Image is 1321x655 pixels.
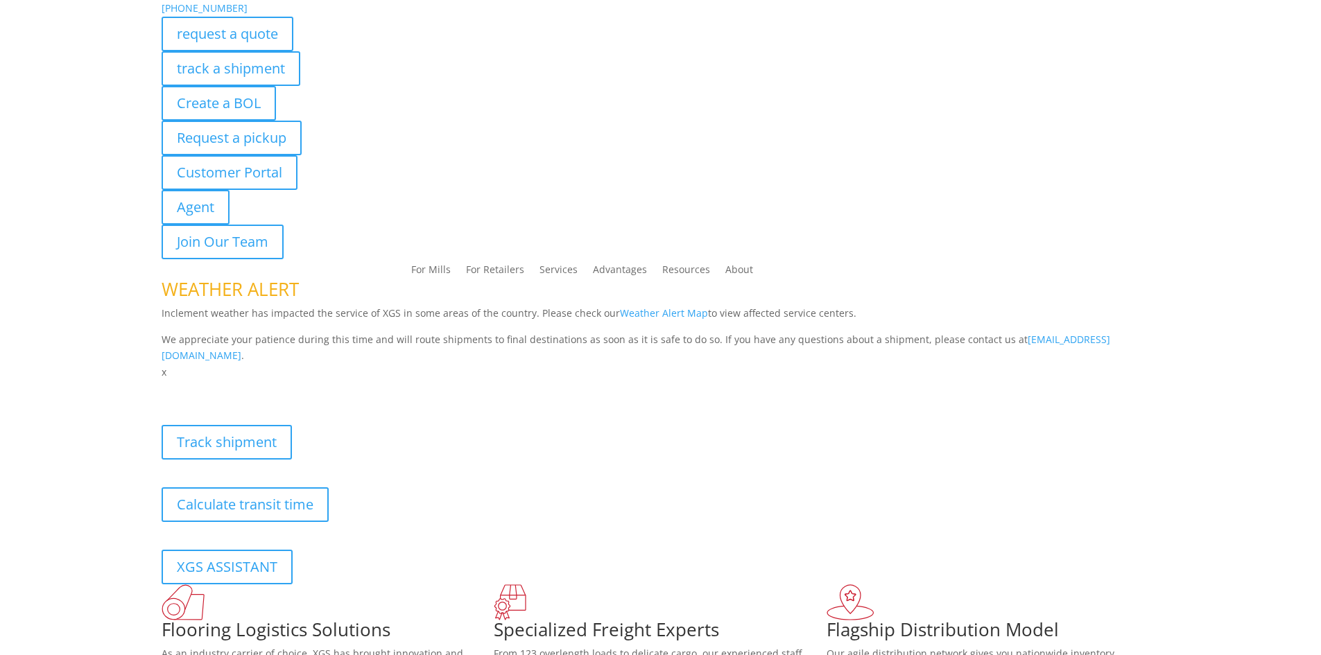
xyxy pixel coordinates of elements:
a: For Retailers [466,265,524,280]
p: Inclement weather has impacted the service of XGS in some areas of the country. Please check our ... [162,305,1160,331]
a: Calculate transit time [162,487,329,522]
h1: Specialized Freight Experts [494,620,827,645]
a: Advantages [593,265,647,280]
img: xgs-icon-flagship-distribution-model-red [827,584,874,620]
a: [PHONE_NUMBER] [162,1,248,15]
a: track a shipment [162,51,300,86]
b: Visibility, transparency, and control for your entire supply chain. [162,383,471,396]
span: WEATHER ALERT [162,277,299,302]
a: For Mills [411,265,451,280]
a: XGS ASSISTANT [162,550,293,584]
a: Customer Portal [162,155,297,190]
p: x [162,364,1160,381]
a: Create a BOL [162,86,276,121]
a: About [725,265,753,280]
a: Agent [162,190,230,225]
a: Join Our Team [162,225,284,259]
a: Weather Alert Map [620,306,708,320]
a: Request a pickup [162,121,302,155]
img: xgs-icon-total-supply-chain-intelligence-red [162,584,205,620]
img: xgs-icon-focused-on-flooring-red [494,584,526,620]
a: Services [539,265,578,280]
h1: Flagship Distribution Model [827,620,1159,645]
a: Track shipment [162,425,292,460]
p: We appreciate your patience during this time and will route shipments to final destinations as so... [162,331,1160,365]
a: Resources [662,265,710,280]
h1: Flooring Logistics Solutions [162,620,494,645]
a: request a quote [162,17,293,51]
